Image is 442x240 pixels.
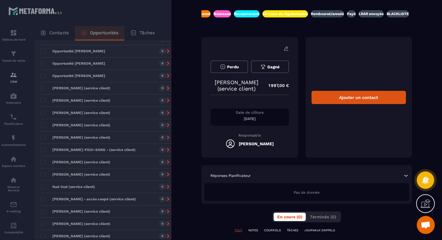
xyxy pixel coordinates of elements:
[262,80,289,91] p: 1 997,00 €
[239,141,274,146] h5: [PERSON_NAME]
[213,11,231,16] p: Nouveaux
[210,60,248,73] button: Perdu
[210,133,289,137] p: Responsable
[210,173,251,178] p: Réponses Planificateur
[417,216,435,234] a: Ouvrir le chat
[227,65,239,69] span: Perdu
[251,60,289,73] button: Gagné
[304,228,335,232] p: JOURNAUX D'APPELS
[274,213,306,221] button: En cours (0)
[359,11,384,16] p: LRAR envoyée
[267,65,280,69] span: Gagné
[387,11,409,16] p: BLACKLISTE
[248,228,258,232] p: NOTES
[235,228,242,232] p: TOUT
[294,190,320,195] span: Pas de donnée
[347,11,356,16] p: Payé
[234,11,259,16] p: Recouvrement
[210,79,262,92] p: [PERSON_NAME] (service client)
[310,214,336,219] span: Terminés (0)
[210,116,289,121] p: [DATE]
[312,91,406,104] div: Ajouter un contact
[311,11,344,16] p: Remboursé/annulé
[264,228,281,232] p: COURRIELS
[210,110,289,115] p: Date de clôture
[287,228,298,232] p: TÂCHES
[262,11,308,16] p: En cours de régularisation
[277,214,302,219] span: En cours (0)
[306,213,340,221] button: Terminés (0)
